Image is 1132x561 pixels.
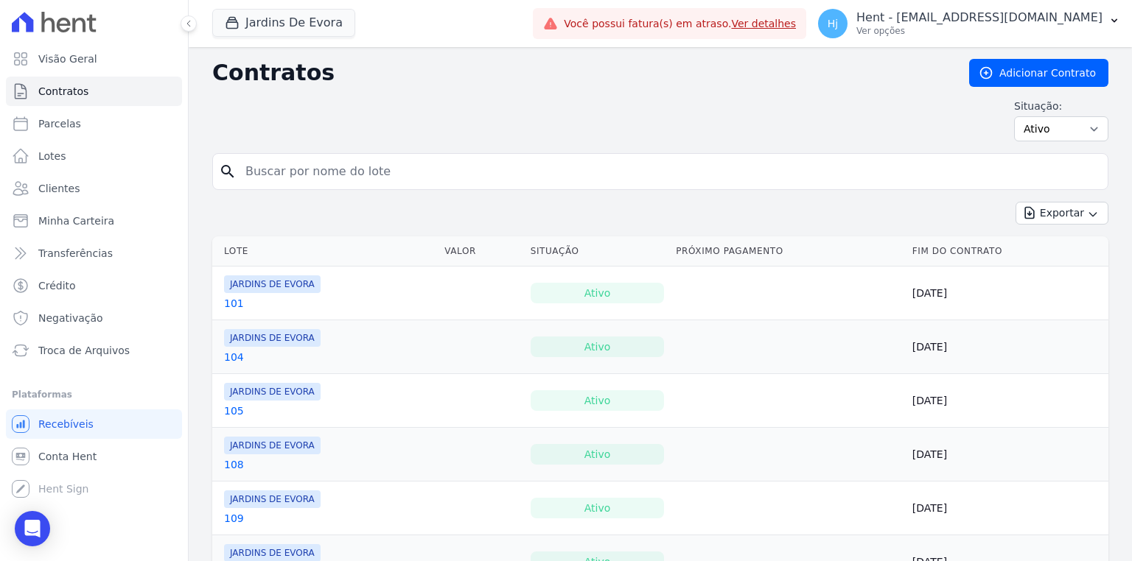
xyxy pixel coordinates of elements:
p: Ver opções [856,25,1103,37]
span: JARDINS DE EVORA [224,383,321,401]
div: Ativo [531,283,665,303]
span: Parcelas [38,116,81,131]
td: [DATE] [906,320,1108,374]
button: Hj Hent - [EMAIL_ADDRESS][DOMAIN_NAME] Ver opções [806,3,1132,44]
a: 101 [224,296,244,311]
span: JARDINS DE EVORA [224,490,321,508]
i: search [219,163,237,180]
h2: Contratos [212,60,946,86]
span: JARDINS DE EVORA [224,329,321,347]
a: Adicionar Contrato [969,59,1108,87]
a: Negativação [6,303,182,333]
a: 109 [224,511,244,526]
input: Buscar por nome do lote [237,157,1102,186]
span: JARDINS DE EVORA [224,275,321,293]
a: Parcelas [6,109,182,138]
span: Negativação [38,311,103,325]
span: Hj [828,18,838,29]
div: Open Intercom Messenger [15,511,50,546]
label: Situação: [1014,99,1108,113]
span: Transferências [38,246,113,261]
td: [DATE] [906,374,1108,428]
a: 108 [224,457,244,472]
td: [DATE] [906,428,1108,481]
p: Hent - [EMAIL_ADDRESS][DOMAIN_NAME] [856,10,1103,25]
a: 105 [224,403,244,418]
button: Exportar [1016,202,1108,225]
span: Visão Geral [38,52,97,66]
a: Troca de Arquivos [6,336,182,365]
div: Ativo [531,390,665,411]
a: Minha Carteira [6,206,182,236]
button: Jardins De Evora [212,9,355,37]
span: Minha Carteira [38,214,114,228]
span: Lotes [38,149,66,163]
a: Contratos [6,77,182,106]
span: Contratos [38,84,88,99]
a: Ver detalhes [731,18,796,29]
th: Valor [439,236,525,267]
td: [DATE] [906,267,1108,320]
span: Clientes [38,181,80,196]
span: Recebíveis [38,417,94,431]
span: Você possui fatura(s) em atraso. [564,16,796,32]
th: Situação [525,236,671,267]
a: Visão Geral [6,44,182,74]
span: Troca de Arquivos [38,343,130,358]
div: Ativo [531,498,665,518]
span: Conta Hent [38,449,97,464]
a: Clientes [6,174,182,203]
a: 104 [224,350,244,364]
td: [DATE] [906,481,1108,535]
div: Ativo [531,336,665,357]
th: Lote [212,236,439,267]
span: Crédito [38,278,76,293]
a: Conta Hent [6,442,182,471]
a: Recebíveis [6,409,182,439]
div: Ativo [531,444,665,465]
th: Próximo Pagamento [670,236,906,267]
th: Fim do Contrato [906,236,1108,267]
a: Lotes [6,141,182,171]
a: Transferências [6,239,182,268]
div: Plataformas [12,386,176,403]
a: Crédito [6,271,182,300]
span: JARDINS DE EVORA [224,437,321,454]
